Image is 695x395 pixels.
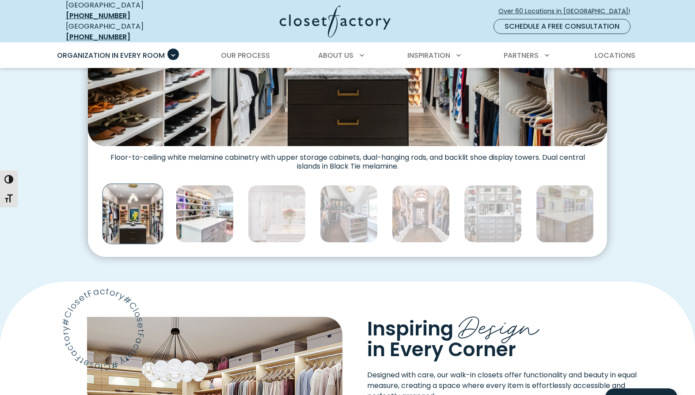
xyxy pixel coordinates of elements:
[280,5,391,38] img: Closet Factory Logo
[66,21,194,42] div: [GEOGRAPHIC_DATA]
[66,32,130,42] a: [PHONE_NUMBER]
[458,304,539,344] span: Design
[57,50,165,60] span: Organization in Every Room
[367,315,453,342] span: Inspiring
[504,50,539,60] span: Partners
[66,11,130,21] a: [PHONE_NUMBER]
[464,185,522,243] img: Modern gray closet with integrated lighting, glass display shelves for designer handbags, and a d...
[318,50,353,60] span: About Us
[367,336,516,363] span: in Every Corner
[407,50,450,60] span: Inspiration
[392,185,450,243] img: Elegant white closet with symmetrical shelving, brass drawer handles
[595,50,635,60] span: Locations
[88,146,607,171] figcaption: Floor-to-ceiling white melamine cabinetry with upper storage cabinets, dual-hanging rods, and bac...
[494,19,630,34] a: Schedule a Free Consultation
[320,185,378,243] img: Stylish walk-in closet with black-framed glass cabinetry, island with shoe shelving
[176,185,234,243] img: Closet featuring a large white island, wall of shelves for shoes and boots, and a sparkling chand...
[536,185,594,243] img: Spacious closet with cream-toned cabinets, a large island with deep drawer storage, built-in glas...
[498,4,638,19] a: Over 60 Locations in [GEOGRAPHIC_DATA]!
[103,184,163,245] img: Walk-in with dual islands, extensive hanging and shoe space, and accent-lit shelves highlighting ...
[221,50,270,60] span: Our Process
[51,43,645,68] nav: Primary Menu
[498,7,637,16] span: Over 60 Locations in [GEOGRAPHIC_DATA]!
[248,185,306,243] img: Elegant white walk-in closet with ornate cabinetry, a center island, and classic molding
